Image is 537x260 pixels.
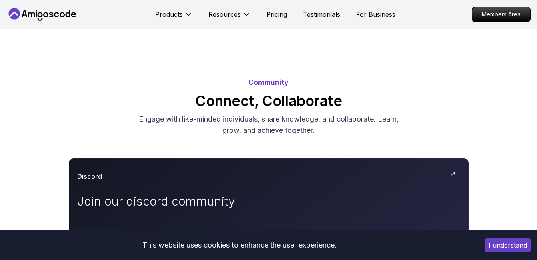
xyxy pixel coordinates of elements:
p: Members Area [472,7,530,22]
a: For Business [356,10,395,19]
button: Products [155,10,192,26]
p: Community [4,77,533,88]
iframe: chat widget [487,210,537,248]
a: Pricing [266,10,287,19]
h2: Connect, Collaborate [4,93,533,109]
div: This website uses cookies to enhance the user experience. [6,236,473,254]
p: Products [155,10,183,19]
a: Members Area [472,7,531,22]
h3: Discord [77,172,102,181]
button: Resources [208,10,250,26]
p: Join our discord community [77,194,257,208]
p: Engage with like-minded individuals, share knowledge, and collaborate. Learn, grow, and achieve t... [134,114,403,136]
p: Resources [208,10,241,19]
button: Accept cookies [485,238,531,252]
a: Testimonials [303,10,340,19]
